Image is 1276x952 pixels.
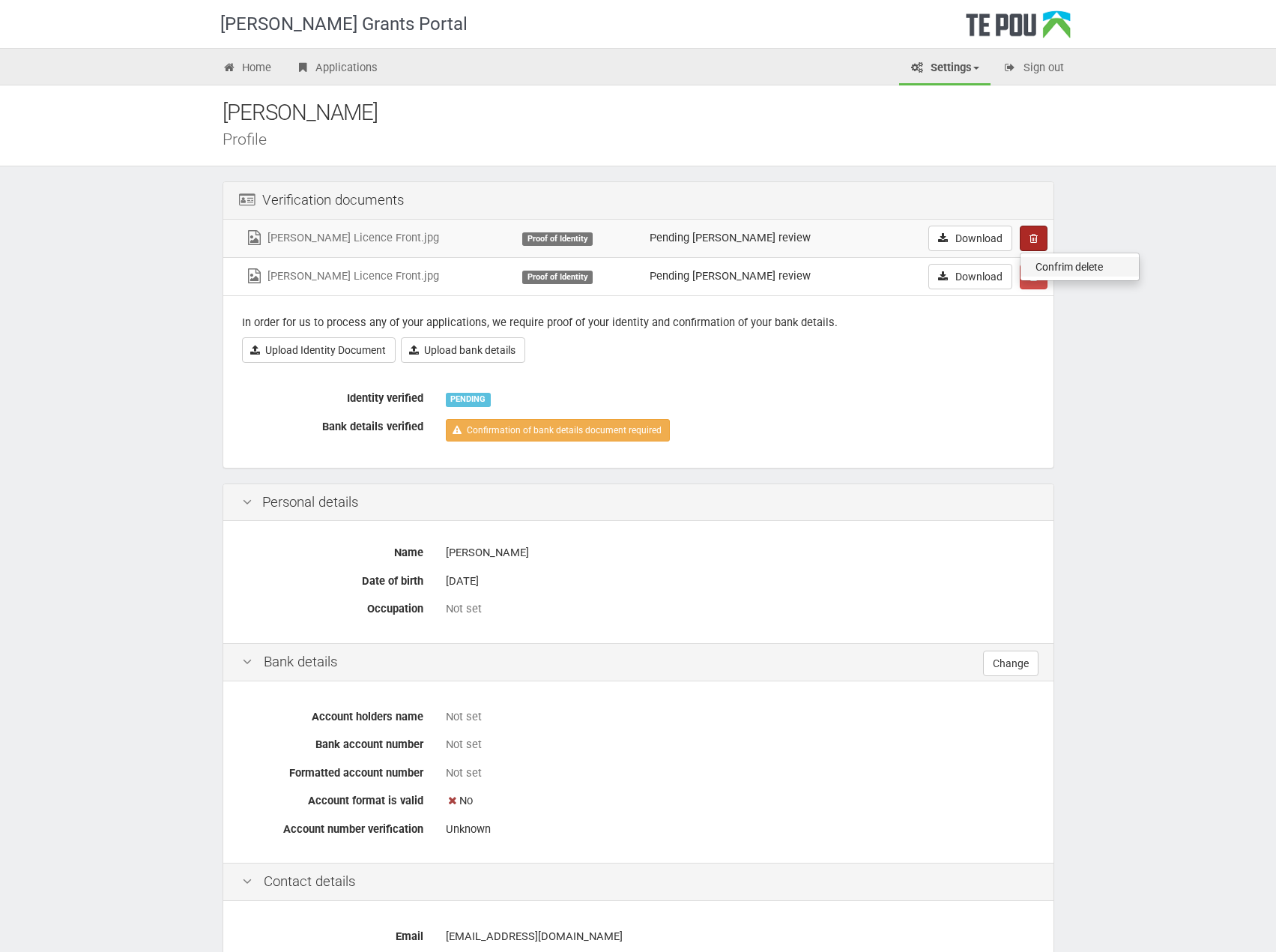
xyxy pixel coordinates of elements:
a: Confirmation of bank details document required [446,419,670,442]
label: Bank details verified [231,414,435,435]
div: No [446,788,1035,814]
td: Pending [PERSON_NAME] review [644,220,877,258]
label: Bank account number [231,732,435,753]
div: Te Pou Logo [966,10,1071,48]
div: Verification documents [223,182,1053,220]
div: Unknown [446,816,1035,843]
a: Download [928,264,1012,289]
div: PENDING [446,393,491,406]
div: Not set [446,601,1035,617]
a: Upload Identity Document [242,337,396,363]
label: Name [231,540,435,561]
a: Sign out [992,52,1075,85]
label: Formatted account number [231,760,435,781]
p: In order for us to process any of your applications, we require proof of your identity and confir... [242,315,1035,331]
div: Personal details [223,484,1053,522]
td: Pending [PERSON_NAME] review [644,257,877,295]
label: Account holders name [231,704,435,725]
a: Home [211,52,283,85]
div: Profile [223,131,1077,147]
div: Not set [446,709,1035,725]
div: Proof of Identity [522,232,593,246]
a: Confrim delete [1021,257,1139,277]
a: [PERSON_NAME] Licence Front.jpg [245,269,439,283]
a: Settings [899,52,991,85]
div: Contact details [223,863,1053,901]
div: [PERSON_NAME] [223,97,1077,129]
a: Change [983,651,1038,676]
label: Account format is valid [231,788,435,809]
a: Applications [284,52,389,85]
label: Email [231,924,435,945]
label: Identity verified [231,385,435,406]
label: Date of birth [231,568,435,589]
a: [PERSON_NAME] Licence Front.jpg [245,231,439,244]
div: Bank details [223,643,1053,681]
div: [EMAIL_ADDRESS][DOMAIN_NAME] [446,924,1035,950]
div: Proof of Identity [522,271,593,284]
div: [PERSON_NAME] [446,540,1035,566]
label: Occupation [231,596,435,617]
div: [DATE] [446,568,1035,594]
label: Account number verification [231,816,435,837]
a: Upload bank details [401,337,525,363]
a: Download [928,226,1012,251]
div: Not set [446,737,1035,753]
div: Not set [446,765,1035,781]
